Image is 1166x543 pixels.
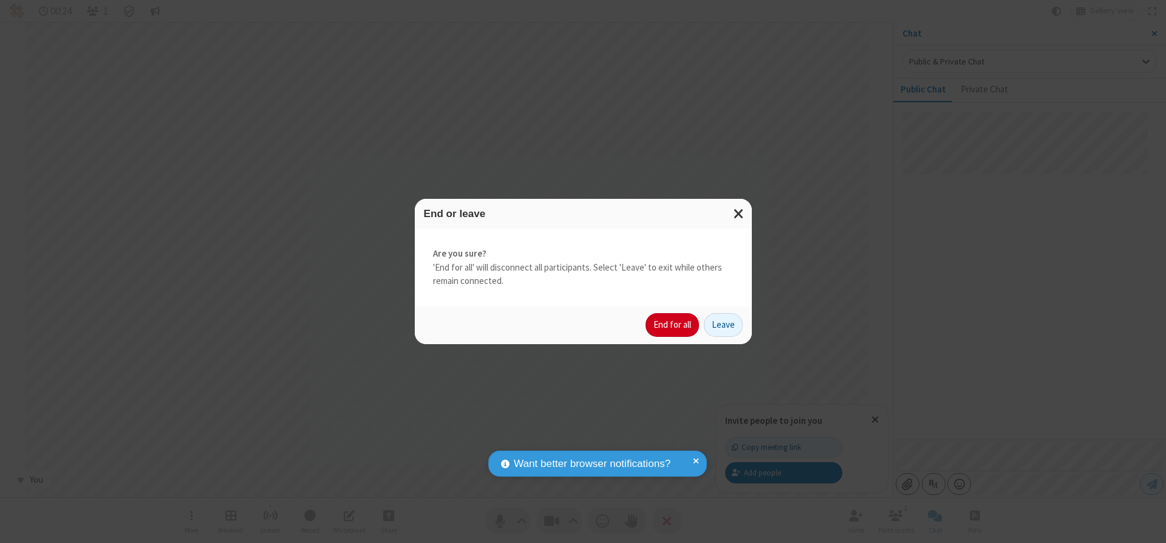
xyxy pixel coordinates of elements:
button: End for all [646,313,699,337]
button: Leave [704,313,743,337]
strong: Are you sure? [433,247,734,261]
button: Close modal [726,199,752,229]
div: 'End for all' will disconnect all participants. Select 'Leave' to exit while others remain connec... [415,229,752,306]
span: Want better browser notifications? [514,456,670,472]
h3: End or leave [424,208,743,220]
